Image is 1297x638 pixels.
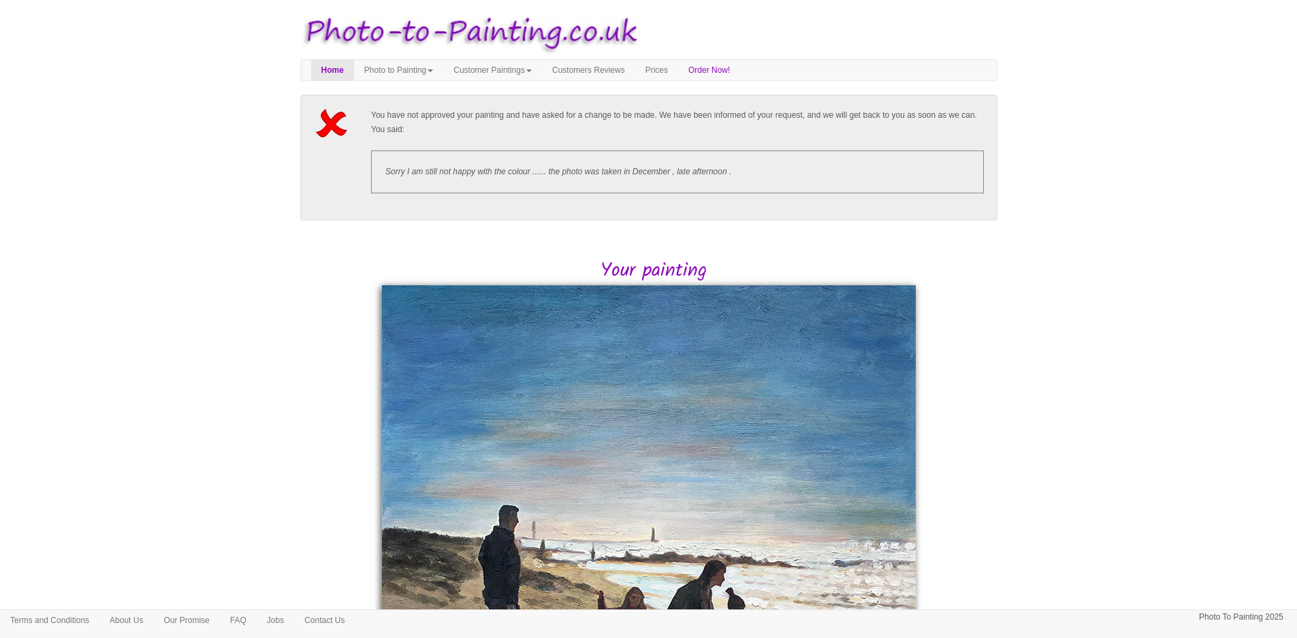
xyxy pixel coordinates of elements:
[542,60,635,80] a: Customers Reviews
[443,60,542,80] a: Customer Paintings
[99,610,153,631] a: About Us
[635,60,678,80] a: Prices
[1199,610,1283,624] p: Photo To Painting 2025
[220,610,257,631] a: FAQ
[294,610,355,631] a: Contact Us
[257,610,294,631] a: Jobs
[371,108,984,137] p: You have not approved your painting and have asked for a change to be made. We have been informed...
[293,7,642,59] img: Photo to Painting
[153,610,219,631] a: Our Promise
[385,167,731,176] i: Sorry I am still not happy with the colour ...... the photo was taken in December , late afternoon .
[311,60,354,80] a: Home
[310,261,997,282] h2: Your painting
[354,60,443,80] a: Photo to Painting
[678,60,740,80] a: Order Now!
[314,108,353,138] img: Not Approved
